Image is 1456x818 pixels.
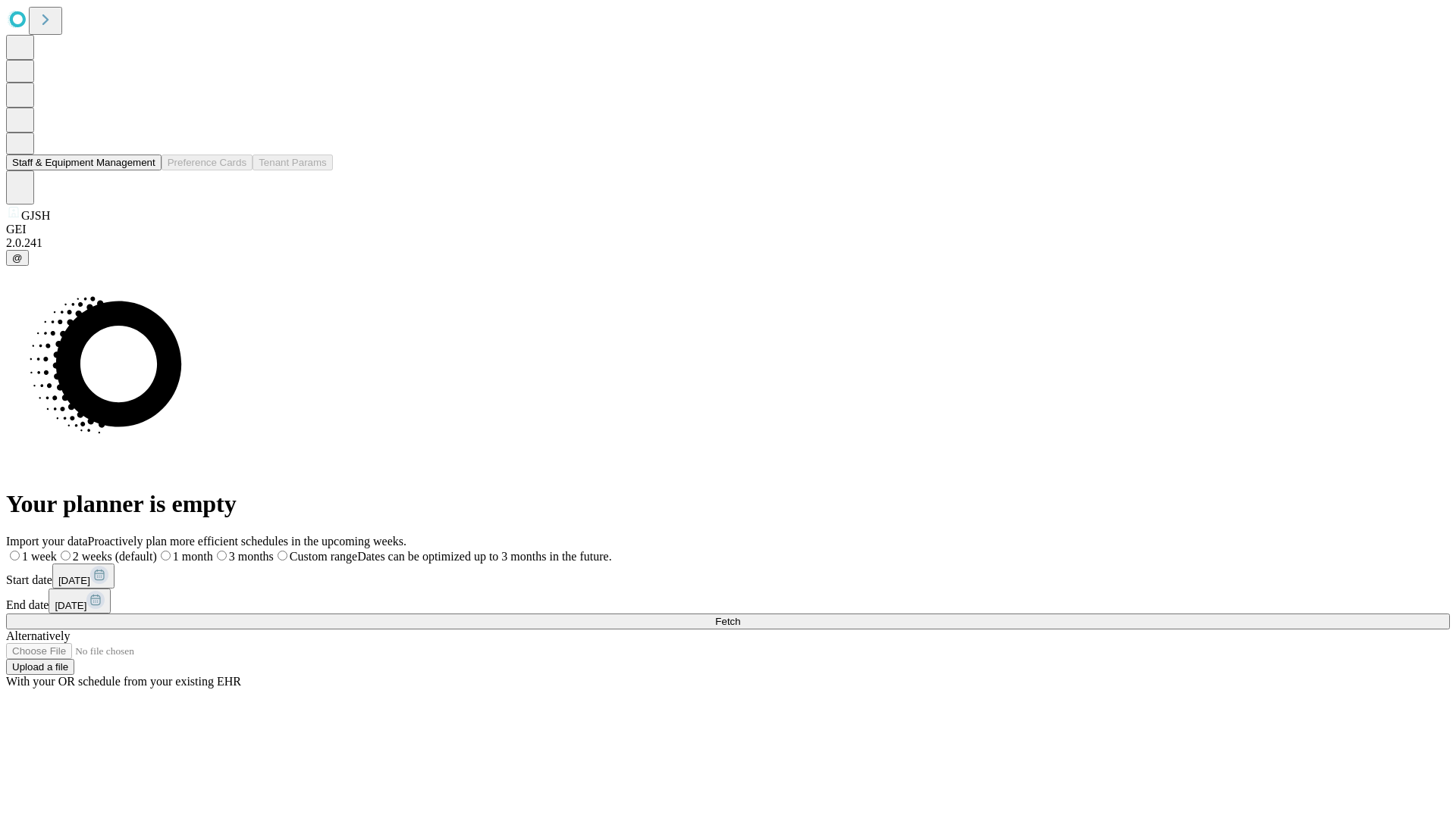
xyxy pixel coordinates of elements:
input: 1 week [10,551,20,560]
span: Dates can be optimized up to 3 months in the future. [357,550,611,563]
input: 1 month [161,551,171,560]
button: Upload a file [6,659,74,675]
div: End date [6,589,1450,613]
span: Import your data [6,535,88,548]
span: [DATE] [55,600,86,611]
span: 1 week [22,550,57,563]
button: [DATE] [52,564,115,589]
button: [DATE] [49,589,111,613]
button: Tenant Params [253,155,333,170]
input: 2 weeks (default) [61,551,71,560]
span: @ [12,252,23,264]
button: Fetch [6,613,1450,629]
span: GJSH [21,209,50,222]
span: 3 months [229,550,274,563]
button: Staff & Equipment Management [6,155,162,170]
div: 2.0.241 [6,236,1450,250]
span: Proactively plan more efficient schedules in the upcoming weeks. [88,535,406,548]
div: GEI [6,223,1450,236]
span: With your OR schedule from your existing EHR [6,675,241,688]
button: @ [6,250,29,266]
span: Custom range [290,550,357,563]
span: [DATE] [58,575,90,586]
span: 2 weeks (default) [73,550,157,563]
span: Alternatively [6,629,70,642]
span: Fetch [715,616,740,627]
input: Custom rangeDates can be optimized up to 3 months in the future. [278,551,287,560]
span: 1 month [173,550,213,563]
h1: Your planner is empty [6,490,1450,518]
div: Start date [6,564,1450,589]
input: 3 months [217,551,227,560]
button: Preference Cards [162,155,253,170]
